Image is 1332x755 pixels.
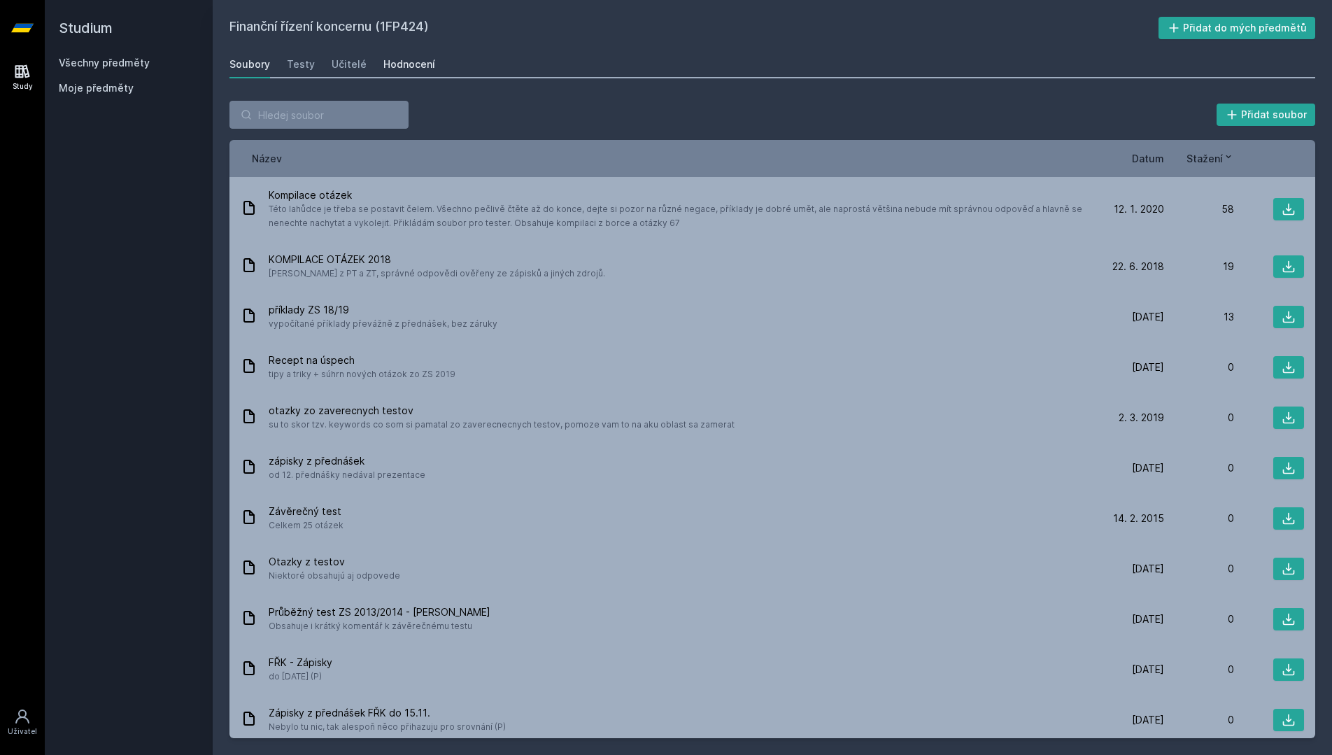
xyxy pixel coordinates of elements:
span: Moje předměty [59,81,134,95]
span: [DATE] [1132,562,1164,576]
div: Testy [287,57,315,71]
span: Závěrečný test [269,504,343,518]
span: Nebylo tu nic, tak alespoň něco přihazuju pro srovnání (P) [269,720,506,734]
div: 0 [1164,360,1234,374]
a: Hodnocení [383,50,435,78]
div: 19 [1164,260,1234,274]
div: 0 [1164,511,1234,525]
span: Celkem 25 otázek [269,518,343,532]
span: 2. 3. 2019 [1119,411,1164,425]
span: Kompilace otázek [269,188,1089,202]
span: 14. 2. 2015 [1113,511,1164,525]
span: Obsahuje i krátký komentář k závěrečnému testu [269,619,490,633]
span: Stažení [1186,151,1223,166]
a: Testy [287,50,315,78]
span: [PERSON_NAME] z PT a ZT, správné odpovědi ověřeny ze zápisků a jiných zdrojů. [269,267,605,281]
span: KOMPILACE OTÁZEK 2018 [269,253,605,267]
span: Niektoré obsahujú aj odpovede [269,569,400,583]
h2: Finanční řízení koncernu (1FP424) [229,17,1159,39]
span: od 12. přednášky nedával prezentace [269,468,425,482]
span: [DATE] [1132,713,1164,727]
span: příklady ZS 18/19 [269,303,497,317]
div: 0 [1164,612,1234,626]
button: Název [252,151,282,166]
span: Recept na úspech [269,353,455,367]
input: Hledej soubor [229,101,409,129]
div: 0 [1164,663,1234,677]
button: Přidat soubor [1217,104,1316,126]
div: 0 [1164,461,1234,475]
div: 58 [1164,202,1234,216]
div: 13 [1164,310,1234,324]
div: Učitelé [332,57,367,71]
span: 12. 1. 2020 [1114,202,1164,216]
span: do [DATE] (P) [269,670,332,684]
span: Otazky z testov [269,555,400,569]
span: 22. 6. 2018 [1112,260,1164,274]
span: su to skor tzv. keywords co som si pamatal zo zaverecnecnych testov, pomoze vam to na aku oblast ... [269,418,735,432]
div: 0 [1164,713,1234,727]
span: Průběžný test ZS 2013/2014 - [PERSON_NAME] [269,605,490,619]
button: Datum [1132,151,1164,166]
span: Zápisky z přednášek FŘK do 15.11. [269,706,506,720]
div: Soubory [229,57,270,71]
span: tipy a triky + súhrn nových otázok zo ZS 2019 [269,367,455,381]
a: Study [3,56,42,99]
span: [DATE] [1132,461,1164,475]
span: [DATE] [1132,360,1164,374]
div: 0 [1164,562,1234,576]
span: [DATE] [1132,663,1164,677]
div: Hodnocení [383,57,435,71]
a: Soubory [229,50,270,78]
span: FŘK - Zápisky [269,656,332,670]
span: vypočítané příklady převážně z přednášek, bez záruky [269,317,497,331]
a: Učitelé [332,50,367,78]
span: [DATE] [1132,310,1164,324]
div: Study [13,81,33,92]
span: [DATE] [1132,612,1164,626]
div: 0 [1164,411,1234,425]
div: Uživatel [8,726,37,737]
button: Přidat do mých předmětů [1159,17,1316,39]
button: Stažení [1186,151,1234,166]
a: Uživatel [3,701,42,744]
span: zápisky z přednášek [269,454,425,468]
span: Této lahůdce je třeba se postavit čelem. Všechno pečlivě čtěte až do konce, dejte si pozor na růz... [269,202,1089,230]
span: otazky zo zaverecnych testov [269,404,735,418]
a: Všechny předměty [59,57,150,69]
